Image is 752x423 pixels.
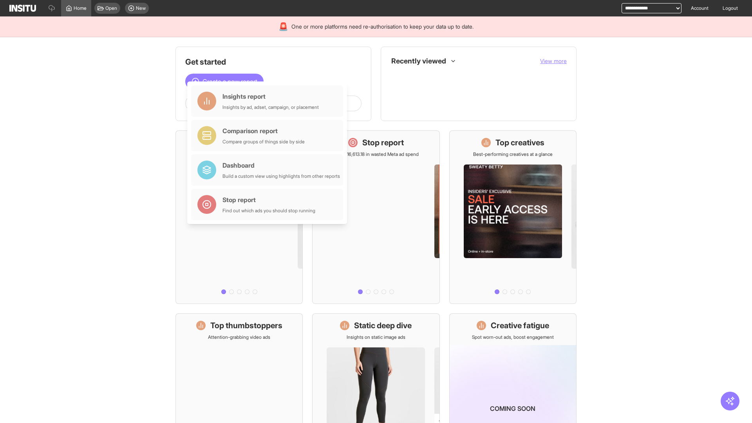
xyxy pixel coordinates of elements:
[175,130,303,304] a: What's live nowSee all active ads instantly
[222,208,315,214] div: Find out which ads you should stop running
[291,23,474,31] span: One or more platforms need re-authorisation to keep your data up to date.
[312,130,439,304] a: Stop reportSave £16,613.18 in wasted Meta ad spend
[105,5,117,11] span: Open
[74,5,87,11] span: Home
[9,5,36,12] img: Logo
[208,334,270,340] p: Attention-grabbing video ads
[202,77,257,86] span: Create a new report
[362,137,404,148] h1: Stop report
[540,57,567,65] button: View more
[495,137,544,148] h1: Top creatives
[347,334,405,340] p: Insights on static image ads
[222,195,315,204] div: Stop report
[222,161,340,170] div: Dashboard
[185,74,264,89] button: Create a new report
[222,104,319,110] div: Insights by ad, adset, campaign, or placement
[354,320,412,331] h1: Static deep dive
[222,173,340,179] div: Build a custom view using highlights from other reports
[333,151,419,157] p: Save £16,613.18 in wasted Meta ad spend
[136,5,146,11] span: New
[222,92,319,101] div: Insights report
[210,320,282,331] h1: Top thumbstoppers
[185,56,362,67] h1: Get started
[473,151,553,157] p: Best-performing creatives at a glance
[449,130,577,304] a: Top creativesBest-performing creatives at a glance
[278,21,288,32] div: 🚨
[540,58,567,64] span: View more
[222,126,305,136] div: Comparison report
[222,139,305,145] div: Compare groups of things side by side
